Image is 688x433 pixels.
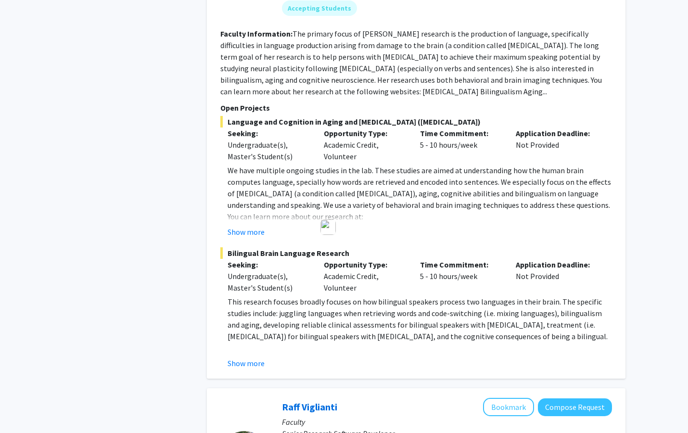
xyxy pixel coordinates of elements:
div: 5 - 10 hours/week [413,259,509,293]
button: Compose Request to Raff Viglianti [538,398,612,416]
div: 5 - 10 hours/week [413,127,509,162]
p: Open Projects [220,102,612,114]
p: Opportunity Type: [324,259,406,270]
div: Not Provided [509,259,605,293]
button: Show more [228,226,265,238]
p: Application Deadline: [516,127,598,139]
p: Seeking: [228,259,309,270]
fg-read-more: The primary focus of [PERSON_NAME] research is the production of language, specifically difficult... [220,29,602,96]
p: This research focuses broadly focuses on how bilingual speakers process two languages in their br... [228,296,612,342]
div: Undergraduate(s), Master's Student(s) [228,270,309,293]
p: Application Deadline: [516,259,598,270]
div: Academic Credit, Volunteer [317,259,413,293]
p: Opportunity Type: [324,127,406,139]
p: Seeking: [228,127,309,139]
div: Undergraduate(s), Master's Student(s) [228,139,309,162]
span: Bilingual Brain Language Research [220,247,612,259]
div: Not Provided [509,127,605,162]
mat-chip: Accepting Students [282,0,357,16]
button: Add Raff Viglianti to Bookmarks [483,398,534,416]
p: Time Commitment: [420,259,502,270]
p: We have multiple ongoing studies in the lab. These studies are aimed at understanding how the hum... [228,165,612,211]
div: Academic Credit, Volunteer [317,127,413,162]
p: You can learn more about our research at: [228,211,612,222]
span: Language and Cognition in Aging and [MEDICAL_DATA] ([MEDICAL_DATA]) [220,116,612,127]
b: Faculty Information: [220,29,293,38]
iframe: Chat [7,390,41,426]
a: Raff Viglianti [282,401,337,413]
button: Show more [228,357,265,369]
p: Time Commitment: [420,127,502,139]
p: Faculty [282,416,612,428]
